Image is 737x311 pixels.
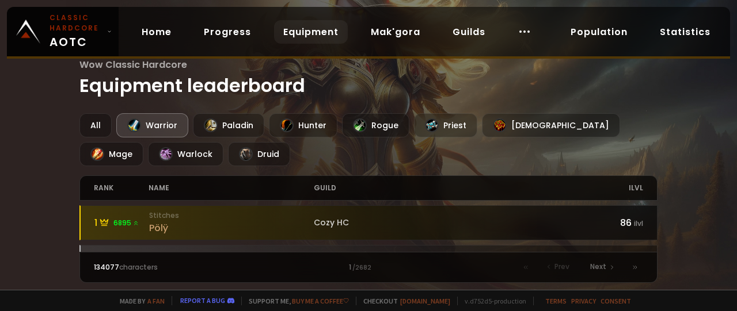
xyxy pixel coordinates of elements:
[228,142,290,166] div: Druid
[400,297,450,305] a: [DOMAIN_NAME]
[79,142,143,166] div: Mage
[342,113,409,137] div: Rogue
[79,113,112,137] div: All
[132,20,181,44] a: Home
[79,57,658,99] h1: Equipment leaderboard
[195,20,260,44] a: Progress
[148,142,223,166] div: Warlock
[79,57,658,72] span: Wow Classic Hardcore
[588,176,643,200] div: ilvl
[50,13,102,33] small: Classic Hardcore
[113,218,139,228] span: 6895
[149,250,314,260] small: Defias Pillager
[94,262,119,272] span: 134077
[554,262,569,272] span: Prev
[356,297,450,305] span: Checkout
[482,113,620,137] div: [DEMOGRAPHIC_DATA]
[545,297,567,305] a: Terms
[601,297,631,305] a: Consent
[149,210,314,221] small: Stitches
[149,176,313,200] div: name
[590,262,606,272] span: Next
[94,216,149,230] div: 1
[7,7,119,56] a: Classic HardcoreAOTC
[314,176,588,200] div: guild
[414,113,477,137] div: Priest
[457,297,526,305] span: v. d752d5 - production
[443,20,495,44] a: Guilds
[231,262,506,272] div: 1
[149,221,314,235] div: Pölÿ
[651,20,720,44] a: Statistics
[116,113,188,137] div: Warrior
[147,297,165,305] a: a fan
[634,218,643,228] small: ilvl
[352,263,371,272] small: / 2682
[241,297,349,305] span: Support me,
[571,297,596,305] a: Privacy
[79,205,658,240] a: 16895 StitchesPölÿCozy HC86 ilvl
[314,217,588,229] div: Cozy HC
[180,296,225,305] a: Report a bug
[292,297,349,305] a: Buy me a coffee
[588,216,643,230] div: 86
[79,245,658,280] a: 21341 Defias PillagerPuffballHC Elite85 ilvl
[113,297,165,305] span: Made by
[193,113,264,137] div: Paladin
[94,176,149,200] div: rank
[269,113,337,137] div: Hunter
[362,20,430,44] a: Mak'gora
[94,262,231,272] div: characters
[50,13,102,51] span: AOTC
[274,20,348,44] a: Equipment
[561,20,637,44] a: Population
